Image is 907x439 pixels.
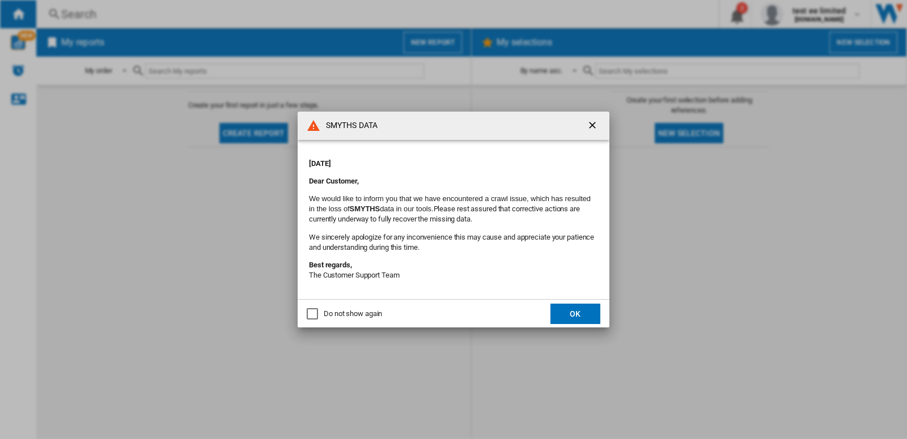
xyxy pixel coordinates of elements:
font: data in our tools. [380,204,433,213]
p: The Customer Support Team [309,260,598,280]
p: Please rest assured that corrective actions are currently underway to fully recover the missing d... [309,194,598,225]
ng-md-icon: getI18NText('BUTTONS.CLOSE_DIALOG') [587,120,600,133]
button: getI18NText('BUTTONS.CLOSE_DIALOG') [582,114,605,137]
font: We would like to inform you that we have encountered a crawl issue, which has resulted in the los... [309,194,591,213]
md-checkbox: Do not show again [307,309,382,319]
p: We sincerely apologize for any inconvenience this may cause and appreciate your patience and unde... [309,232,598,253]
strong: Dear Customer, [309,177,359,185]
h4: SMYTHS DATA [320,120,378,131]
strong: [DATE] [309,159,330,168]
b: SMYTHS [350,204,380,213]
button: OK [550,304,600,324]
div: Do not show again [324,309,382,319]
strong: Best regards, [309,261,352,269]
